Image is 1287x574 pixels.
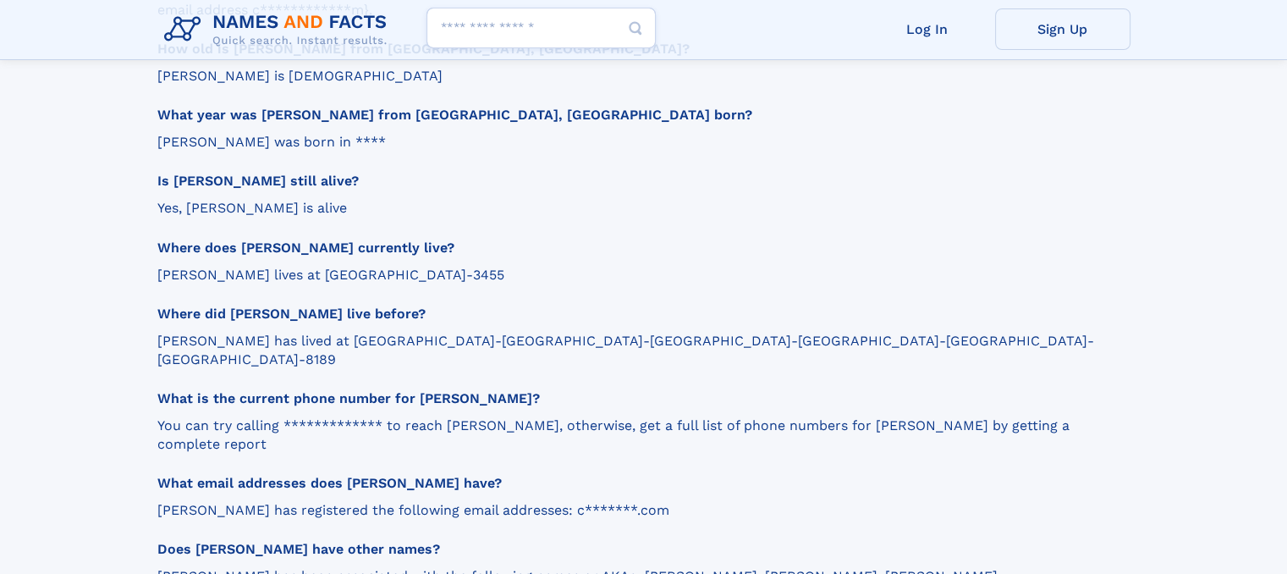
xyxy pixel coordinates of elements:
p: [PERSON_NAME] has lived at [GEOGRAPHIC_DATA]-[GEOGRAPHIC_DATA]-[GEOGRAPHIC_DATA]-[GEOGRAPHIC_DATA... [157,332,1115,369]
h3: Where did [PERSON_NAME] live before? [157,305,1115,323]
h3: Does [PERSON_NAME] have other names? [157,540,1115,559]
p: [PERSON_NAME] is [DEMOGRAPHIC_DATA] [157,67,1115,86]
h3: Where does [PERSON_NAME] currently live? [157,239,1115,257]
h3: What year was [PERSON_NAME] from [GEOGRAPHIC_DATA], [GEOGRAPHIC_DATA] born? [157,106,1115,124]
input: search input [426,8,656,48]
h3: What is the current phone number for [PERSON_NAME]? [157,389,1115,408]
a: Sign Up [995,8,1130,50]
p: You can try calling ************* to reach [PERSON_NAME], otherwise, get a full list of phone num... [157,417,1115,454]
p: [PERSON_NAME] has registered the following email addresses: c*******.com [157,501,1115,520]
button: Search Button [615,8,656,49]
h3: Is [PERSON_NAME] still alive? [157,172,1115,190]
p: [PERSON_NAME] was born in **** [157,133,1115,152]
h3: What email addresses does [PERSON_NAME] have? [157,474,1115,493]
p: Yes, [PERSON_NAME] is alive [157,199,1115,218]
img: Logo Names and Facts [157,7,401,52]
p: [PERSON_NAME] lives at [GEOGRAPHIC_DATA]-3455 [157,266,1115,284]
a: Log In [860,8,995,50]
